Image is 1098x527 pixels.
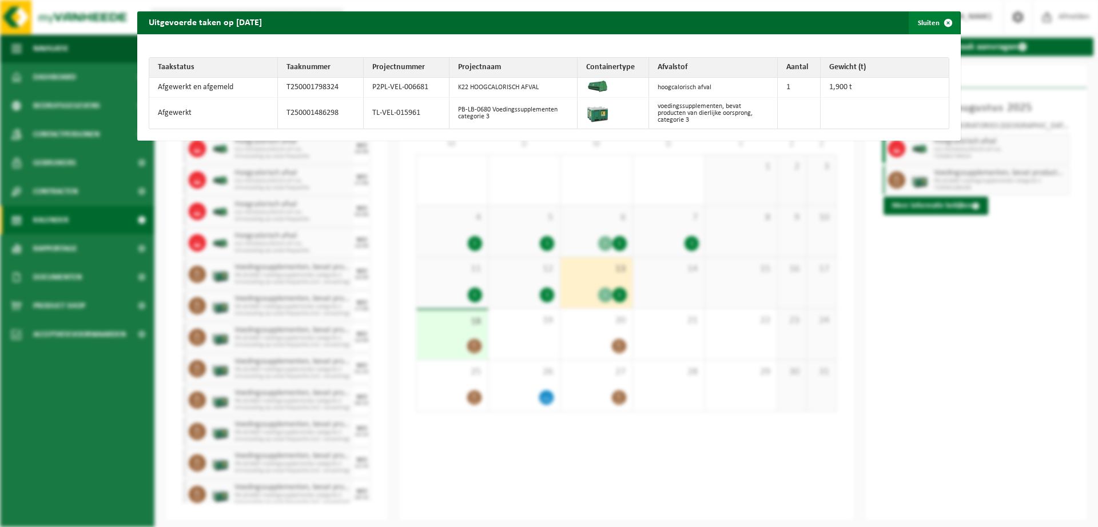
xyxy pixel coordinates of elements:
th: Taakstatus [149,58,278,78]
td: TL-VEL-015961 [364,98,449,129]
img: HK-XK-22-GN-00 [586,81,609,92]
td: T250001798324 [278,78,364,98]
td: 1 [778,78,821,98]
h2: Uitgevoerde taken op [DATE] [137,11,273,33]
th: Projectnummer [364,58,449,78]
th: Gewicht (t) [821,58,949,78]
td: PB-LB-0680 Voedingssupplementen categorie 3 [449,98,578,129]
td: voedingssupplementen, bevat producten van dierlijke oorsprong, categorie 3 [649,98,778,129]
td: 1,900 t [821,78,949,98]
td: Afgewerkt en afgemeld [149,78,278,98]
img: PB-LB-0680-HPE-GN-01 [586,101,609,123]
th: Aantal [778,58,821,78]
td: Afgewerkt [149,98,278,129]
th: Afvalstof [649,58,778,78]
th: Projectnaam [449,58,578,78]
td: T250001486298 [278,98,364,129]
td: K22 HOOGCALORISCH AFVAL [449,78,578,98]
th: Containertype [578,58,649,78]
th: Taaknummer [278,58,364,78]
td: P2PL-VEL-006681 [364,78,449,98]
button: Sluiten [909,11,960,34]
td: hoogcalorisch afval [649,78,778,98]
